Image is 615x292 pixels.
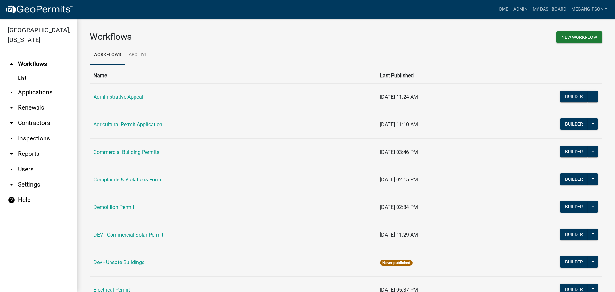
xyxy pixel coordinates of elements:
i: arrow_drop_down [8,135,15,142]
i: arrow_drop_down [8,88,15,96]
h3: Workflows [90,31,341,42]
span: Never published [380,260,412,266]
button: New Workflow [556,31,602,43]
button: Builder [560,229,588,240]
span: [DATE] 11:29 AM [380,232,418,238]
i: arrow_drop_up [8,60,15,68]
a: Complaints & Violations Form [94,177,161,183]
a: Administrative Appeal [94,94,143,100]
a: DEV - Commercial Solar Permit [94,232,163,238]
button: Builder [560,146,588,157]
a: Admin [511,3,530,15]
button: Builder [560,201,588,213]
button: Builder [560,256,588,268]
i: arrow_drop_down [8,181,15,188]
span: [DATE] 02:34 PM [380,204,418,210]
i: arrow_drop_down [8,119,15,127]
i: help [8,196,15,204]
a: Home [493,3,511,15]
button: Builder [560,118,588,130]
span: [DATE] 11:24 AM [380,94,418,100]
button: Builder [560,91,588,102]
th: Name [90,68,376,83]
a: My Dashboard [530,3,569,15]
a: Workflows [90,45,125,65]
a: Commercial Building Permits [94,149,159,155]
a: Dev - Unsafe Buildings [94,259,144,265]
i: arrow_drop_down [8,104,15,112]
button: Builder [560,173,588,185]
th: Last Published [376,68,488,83]
a: Agricultural Permit Application [94,121,162,128]
span: [DATE] 02:15 PM [380,177,418,183]
span: [DATE] 03:46 PM [380,149,418,155]
a: megangipson [569,3,610,15]
i: arrow_drop_down [8,150,15,158]
i: arrow_drop_down [8,165,15,173]
span: [DATE] 11:10 AM [380,121,418,128]
a: Demolition Permit [94,204,134,210]
a: Archive [125,45,151,65]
